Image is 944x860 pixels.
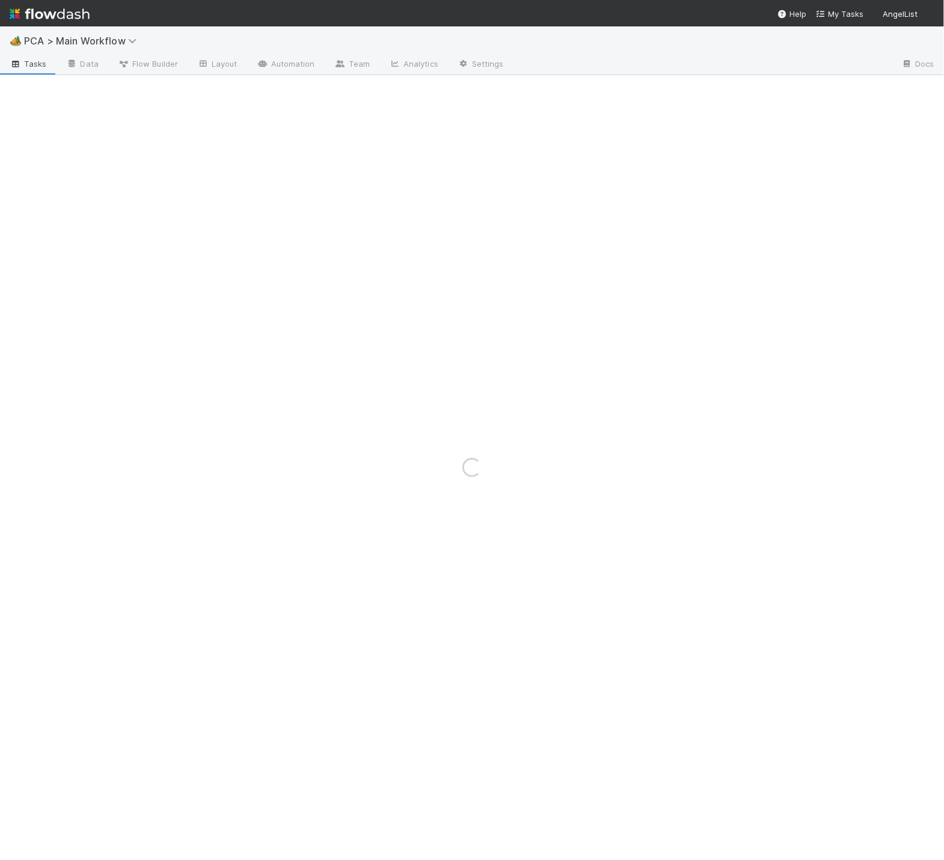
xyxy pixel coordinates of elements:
[816,9,863,19] span: My Tasks
[922,8,934,20] img: avatar_1c530150-f9f0-4fb8-9f5d-006d570d4582.png
[325,55,379,75] a: Team
[10,35,22,46] span: 🏕️
[10,58,47,70] span: Tasks
[777,8,806,20] div: Help
[10,4,90,24] img: logo-inverted-e16ddd16eac7371096b0.svg
[448,55,513,75] a: Settings
[816,8,863,20] a: My Tasks
[379,55,448,75] a: Analytics
[118,58,178,70] span: Flow Builder
[247,55,325,75] a: Automation
[108,55,188,75] a: Flow Builder
[24,35,143,47] span: PCA > Main Workflow
[188,55,247,75] a: Layout
[883,9,918,19] span: AngelList
[57,55,108,75] a: Data
[892,55,944,75] a: Docs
